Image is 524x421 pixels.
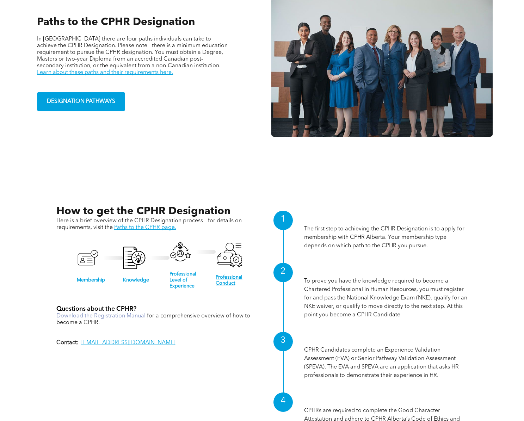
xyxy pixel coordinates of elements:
h1: Professional Level of Experience [304,335,468,346]
h1: Membership [304,214,468,225]
a: Knowledge [123,278,149,283]
span: Paths to the CPHR Designation [37,17,195,27]
a: [EMAIL_ADDRESS][DOMAIN_NAME] [81,340,175,346]
a: Professional Level of Experience [169,272,196,289]
span: How to get the CPHR Designation [56,206,230,217]
span: Here is a brief overview of the CPHR Designation process – for details on requirements, visit the [56,218,242,230]
a: Professional Conduct [216,275,242,286]
a: Download the Registration Manual [56,313,146,319]
p: The first step to achieving the CPHR Designation is to apply for membership with CPHR Alberta. Yo... [304,225,468,250]
p: To prove you have the knowledge required to become a Chartered Professional in Human Resources, y... [304,277,468,319]
span: Questions about the CPHR? [56,306,136,312]
a: Paths to the CPHR page. [114,225,176,230]
div: 2 [273,263,293,282]
a: Membership [77,278,105,283]
p: CPHR Candidates complete an Experience Validation Assessment (EVA) or Senior Pathway Validation A... [304,346,468,380]
span: In [GEOGRAPHIC_DATA] there are four paths individuals can take to achieve the CPHR Designation. P... [37,36,228,69]
div: 3 [273,332,293,351]
h1: Professional Conduct [304,396,468,407]
span: DESIGNATION PATHWAYS [44,95,118,109]
a: Learn about these paths and their requirements here. [37,70,173,75]
strong: Contact: [56,340,79,346]
div: 4 [273,392,293,412]
span: for a comprehensive overview of how to become a CPHR. [56,313,250,326]
div: 1 [273,211,293,230]
h1: Knowledge [304,266,468,277]
a: DESIGNATION PATHWAYS [37,92,125,111]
